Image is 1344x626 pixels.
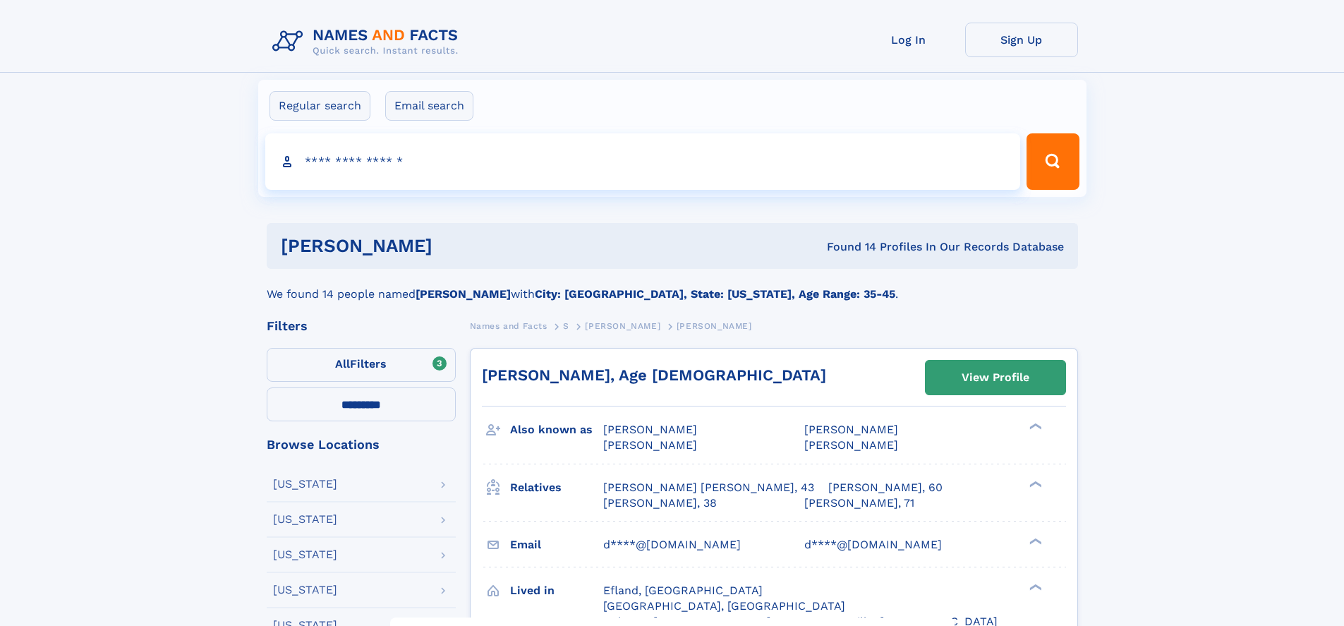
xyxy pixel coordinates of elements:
[1026,479,1043,488] div: ❯
[585,321,660,331] span: [PERSON_NAME]
[603,480,814,495] a: [PERSON_NAME] [PERSON_NAME], 43
[267,348,456,382] label: Filters
[267,269,1078,303] div: We found 14 people named with .
[267,23,470,61] img: Logo Names and Facts
[510,533,603,557] h3: Email
[273,549,337,560] div: [US_STATE]
[385,91,473,121] label: Email search
[804,438,898,452] span: [PERSON_NAME]
[852,23,965,57] a: Log In
[1026,582,1043,591] div: ❯
[470,317,547,335] a: Names and Facts
[926,361,1065,395] a: View Profile
[510,476,603,500] h3: Relatives
[804,423,898,436] span: [PERSON_NAME]
[828,480,943,495] a: [PERSON_NAME], 60
[535,287,895,301] b: City: [GEOGRAPHIC_DATA], State: [US_STATE], Age Range: 35-45
[965,23,1078,57] a: Sign Up
[603,423,697,436] span: [PERSON_NAME]
[677,321,752,331] span: [PERSON_NAME]
[629,239,1064,255] div: Found 14 Profiles In Our Records Database
[603,599,845,613] span: [GEOGRAPHIC_DATA], [GEOGRAPHIC_DATA]
[335,357,350,371] span: All
[804,495,914,511] a: [PERSON_NAME], 71
[510,418,603,442] h3: Also known as
[267,438,456,451] div: Browse Locations
[510,579,603,603] h3: Lived in
[416,287,511,301] b: [PERSON_NAME]
[273,478,337,490] div: [US_STATE]
[281,237,630,255] h1: [PERSON_NAME]
[273,514,337,525] div: [US_STATE]
[482,366,826,384] a: [PERSON_NAME], Age [DEMOGRAPHIC_DATA]
[265,133,1021,190] input: search input
[962,361,1029,394] div: View Profile
[1026,536,1043,546] div: ❯
[267,320,456,332] div: Filters
[1027,133,1079,190] button: Search Button
[563,317,569,335] a: S
[585,317,660,335] a: [PERSON_NAME]
[603,495,717,511] a: [PERSON_NAME], 38
[603,438,697,452] span: [PERSON_NAME]
[563,321,569,331] span: S
[273,584,337,596] div: [US_STATE]
[1026,422,1043,431] div: ❯
[603,584,763,597] span: Efland, [GEOGRAPHIC_DATA]
[270,91,370,121] label: Regular search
